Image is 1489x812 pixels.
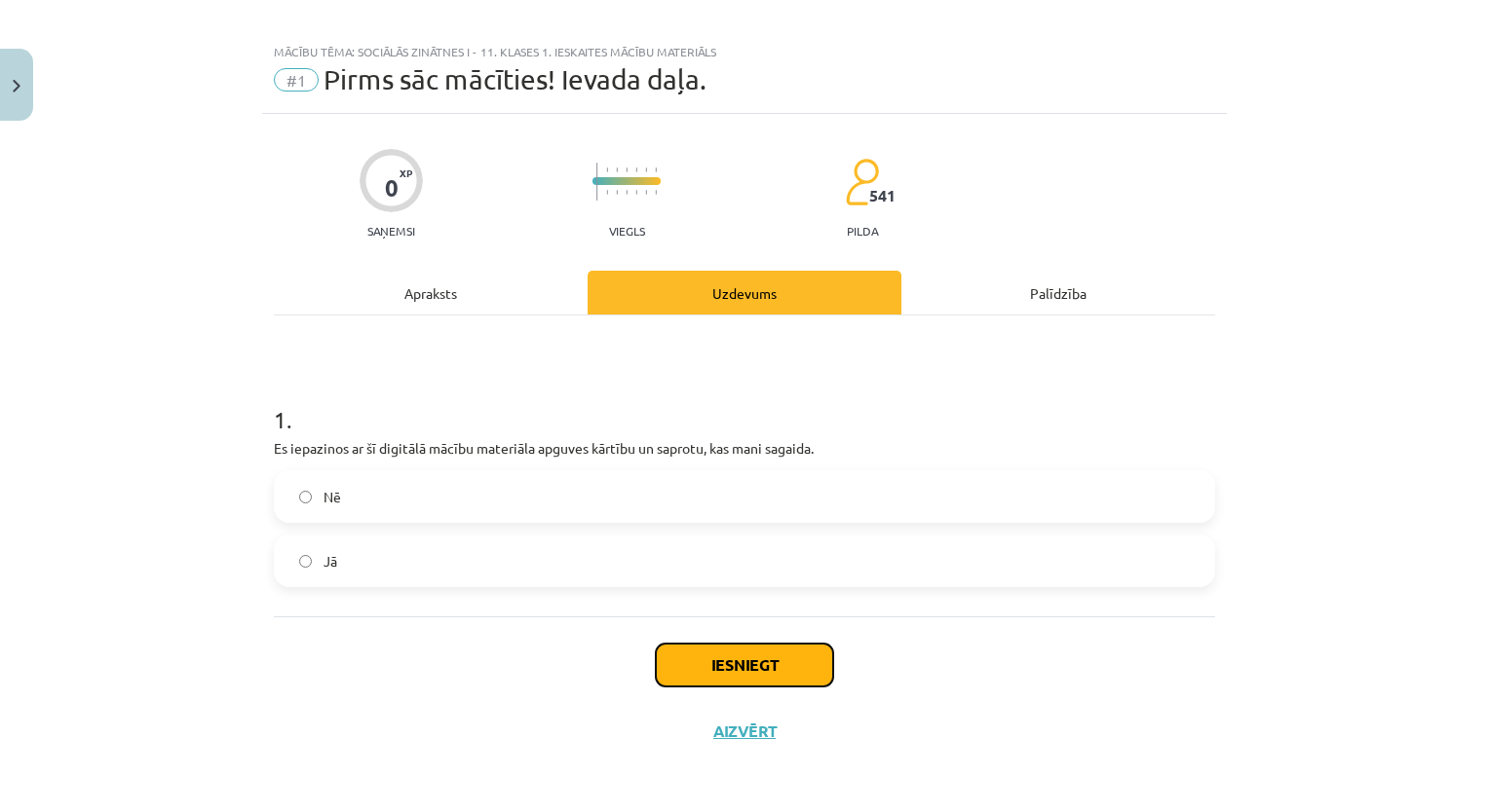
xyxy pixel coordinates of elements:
div: Uzdevums [588,271,901,314]
img: icon-close-lesson-0947bae3869378f0d4975bcd49f059093ad1ed9edebbc8119c70593378902aed.svg [13,80,20,92]
img: icon-long-line-d9ea69661e0d244f92f715978eff75569469978d946b2353a9bb055b3ed8787d.svg [596,163,598,201]
img: icon-short-line-57e1e144782c952c97e751825c79c345078a6d821885a25fce030b3d8c18986b.svg [635,167,637,172]
img: icon-short-line-57e1e144782c952c97e751825c79c345078a6d821885a25fce030b3d8c18986b.svg [645,167,647,172]
h1: 1 . [274,372,1215,432]
input: Jā [299,555,312,568]
span: Pirms sāc mācīties! Ievada daļa. [324,63,706,95]
img: icon-short-line-57e1e144782c952c97e751825c79c345078a6d821885a25fce030b3d8c18986b.svg [606,190,608,195]
p: pilda [847,224,878,238]
div: 0 [385,174,399,202]
img: icon-short-line-57e1e144782c952c97e751825c79c345078a6d821885a25fce030b3d8c18986b.svg [626,167,628,172]
div: Mācību tēma: Sociālās zinātnes i - 11. klases 1. ieskaites mācību materiāls [274,45,1215,58]
div: Palīdzība [901,271,1215,314]
span: Jā [324,551,337,572]
span: XP [400,167,412,178]
p: Es iepazinos ar šī digitālā mācību materiāla apguves kārtību un saprotu, kas mani sagaida. [274,438,1215,459]
span: 541 [869,187,896,204]
img: icon-short-line-57e1e144782c952c97e751825c79c345078a6d821885a25fce030b3d8c18986b.svg [655,167,657,172]
p: Saņemsi [360,224,423,238]
img: students-c634bb4e5e11cddfef0936a35e636f08e4e9abd3cc4e673bd6f9a4125e45ecb1.svg [845,158,879,206]
img: icon-short-line-57e1e144782c952c97e751825c79c345078a6d821885a25fce030b3d8c18986b.svg [645,190,647,195]
img: icon-short-line-57e1e144782c952c97e751825c79c345078a6d821885a25fce030b3d8c18986b.svg [616,167,618,172]
img: icon-short-line-57e1e144782c952c97e751825c79c345078a6d821885a25fce030b3d8c18986b.svg [606,167,608,172]
img: icon-short-line-57e1e144782c952c97e751825c79c345078a6d821885a25fce030b3d8c18986b.svg [655,190,657,195]
img: icon-short-line-57e1e144782c952c97e751825c79c345078a6d821885a25fce030b3d8c18986b.svg [626,190,628,195]
input: Nē [299,491,312,503]
img: icon-short-line-57e1e144782c952c97e751825c79c345078a6d821885a25fce030b3d8c18986b.svg [635,190,637,195]
button: Iesniegt [656,644,833,686]
span: Nē [324,487,341,507]
div: Apraksts [274,271,588,314]
img: icon-short-line-57e1e144782c952c97e751825c79c345078a6d821885a25fce030b3d8c18986b.svg [616,190,618,195]
button: Aizvērt [707,721,782,741]
span: #1 [274,68,319,92]
p: Viegls [609,224,645,238]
